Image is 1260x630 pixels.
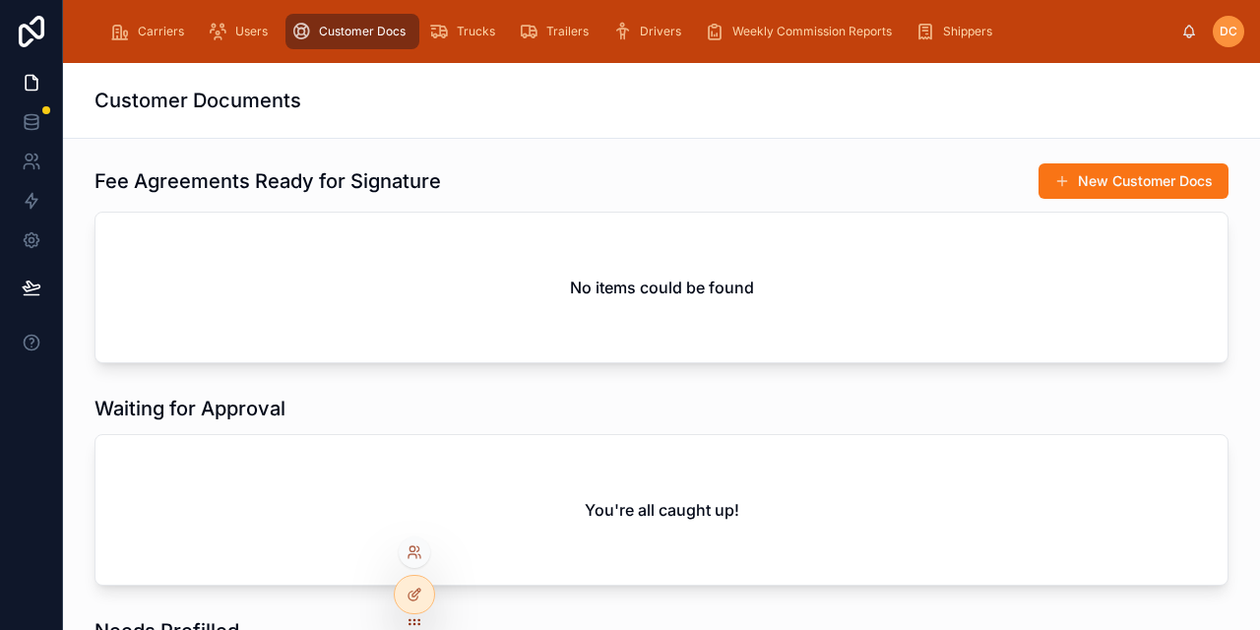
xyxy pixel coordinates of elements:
h1: Customer Documents [94,87,301,114]
span: Users [235,24,268,39]
a: Shippers [910,14,1006,49]
a: Weekly Commission Reports [699,14,906,49]
a: Users [202,14,282,49]
span: Weekly Commission Reports [732,24,892,39]
div: scrollable content [94,10,1181,53]
span: DC [1220,24,1237,39]
h2: No items could be found [570,276,754,299]
span: Trailers [546,24,589,39]
span: Trucks [457,24,495,39]
h2: You're all caught up! [585,498,739,522]
h1: Fee Agreements Ready for Signature [94,167,441,195]
span: Drivers [640,24,681,39]
a: Trucks [423,14,509,49]
h1: Waiting for Approval [94,395,285,422]
span: Carriers [138,24,184,39]
a: Customer Docs [285,14,419,49]
a: Drivers [606,14,695,49]
span: Shippers [943,24,992,39]
a: Trailers [513,14,602,49]
span: Customer Docs [319,24,406,39]
button: New Customer Docs [1039,163,1228,199]
a: Carriers [104,14,198,49]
